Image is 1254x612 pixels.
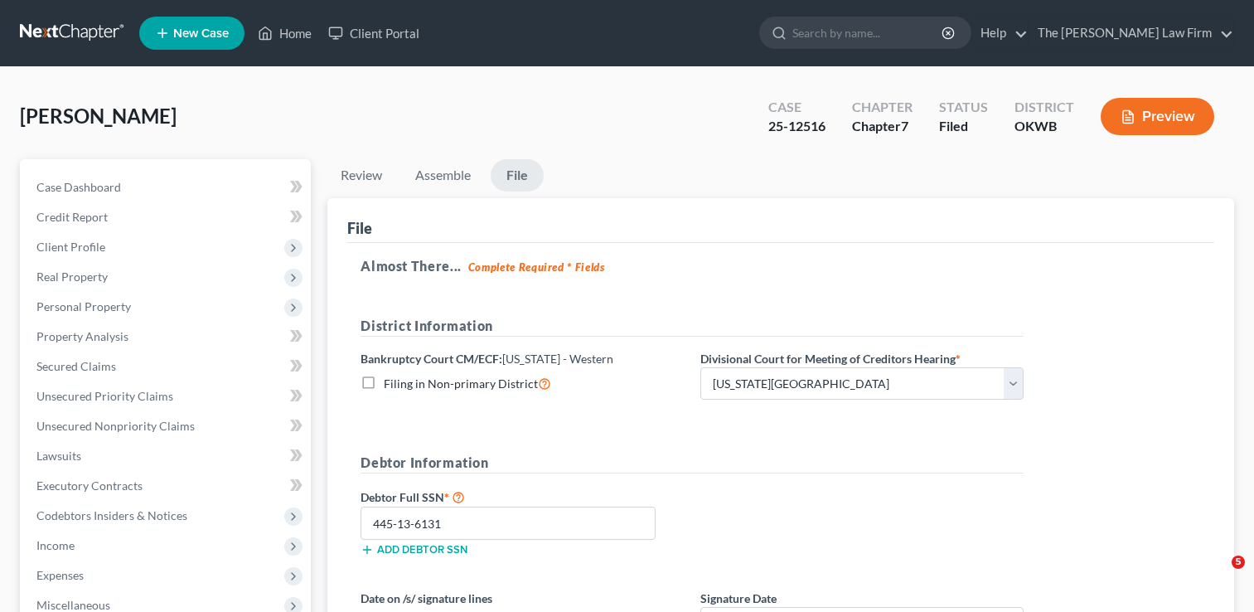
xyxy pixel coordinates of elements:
[852,117,913,136] div: Chapter
[361,350,613,367] label: Bankruptcy Court CM/ECF:
[23,411,311,441] a: Unsecured Nonpriority Claims
[173,27,229,40] span: New Case
[23,471,311,501] a: Executory Contracts
[792,17,944,48] input: Search by name...
[1232,556,1245,569] span: 5
[939,98,988,117] div: Status
[36,449,81,463] span: Lawsuits
[700,350,961,367] label: Divisional Court for Meeting of Creditors Hearing
[23,172,311,202] a: Case Dashboard
[320,18,428,48] a: Client Portal
[384,376,538,391] span: Filing in Non-primary District
[36,210,108,224] span: Credit Report
[1029,18,1233,48] a: The [PERSON_NAME] Law Firm
[361,316,1024,337] h5: District Information
[361,543,467,556] button: Add debtor SSN
[249,18,320,48] a: Home
[36,508,187,522] span: Codebtors Insiders & Notices
[1198,556,1237,595] iframe: Intercom live chat
[939,117,988,136] div: Filed
[361,590,684,607] label: Date on /s/ signature lines
[36,329,128,343] span: Property Analysis
[768,98,826,117] div: Case
[36,359,116,373] span: Secured Claims
[36,419,195,433] span: Unsecured Nonpriority Claims
[700,590,777,607] label: Signature Date
[36,180,121,194] span: Case Dashboard
[36,478,143,493] span: Executory Contracts
[361,507,656,540] input: XXX-XX-XXXX
[852,98,913,117] div: Chapter
[402,159,484,192] a: Assemble
[36,240,105,254] span: Client Profile
[468,260,605,274] strong: Complete Required * Fields
[36,568,84,582] span: Expenses
[768,117,826,136] div: 25-12516
[347,218,372,238] div: File
[36,270,108,284] span: Real Property
[491,159,544,192] a: File
[23,352,311,381] a: Secured Claims
[23,322,311,352] a: Property Analysis
[36,598,110,612] span: Miscellaneous
[1014,98,1074,117] div: District
[1014,117,1074,136] div: OKWB
[23,381,311,411] a: Unsecured Priority Claims
[36,538,75,552] span: Income
[36,389,173,403] span: Unsecured Priority Claims
[36,299,131,313] span: Personal Property
[1101,98,1214,135] button: Preview
[901,118,908,134] span: 7
[23,202,311,232] a: Credit Report
[972,18,1028,48] a: Help
[361,256,1201,276] h5: Almost There...
[502,352,613,366] span: [US_STATE] - Western
[23,441,311,471] a: Lawsuits
[20,104,177,128] span: [PERSON_NAME]
[361,453,1024,474] h5: Debtor Information
[327,159,395,192] a: Review
[352,487,692,507] label: Debtor Full SSN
